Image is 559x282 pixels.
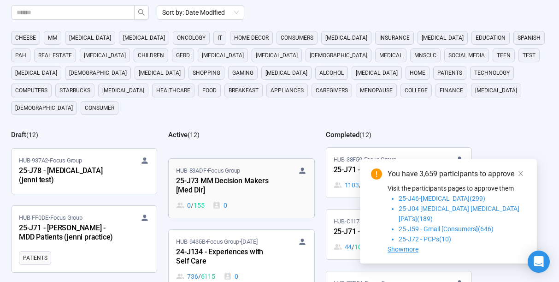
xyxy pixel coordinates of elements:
span: technology [474,68,510,78]
span: appliances [271,86,304,95]
span: [MEDICAL_DATA] [256,51,298,60]
span: Insurance [379,33,410,42]
span: 25-J46-[MEDICAL_DATA](299) [399,195,485,202]
div: 736 [176,271,215,282]
span: Food [202,86,217,95]
span: home [410,68,425,78]
span: MM [48,33,57,42]
span: menopause [360,86,393,95]
span: 25-J59 - Gmail [Consumers](646) [399,225,494,233]
span: [MEDICAL_DATA] [422,33,464,42]
span: college [405,86,428,95]
span: ( 12 ) [188,131,200,138]
span: [DEMOGRAPHIC_DATA] [15,103,73,113]
span: ( 12 ) [26,131,38,138]
span: [MEDICAL_DATA] [123,33,165,42]
span: 25-J04 [MEDICAL_DATA] [MEDICAL_DATA] [PAT's](189) [399,205,519,222]
span: healthcare [156,86,190,95]
span: / [191,200,194,210]
span: HUB-83ADF • Focus Group [176,166,240,175]
span: breakfast [229,86,259,95]
div: 25-J71 - [PERSON_NAME] - MDD Patients (jenni practice) [19,222,120,244]
h2: Completed [326,131,359,139]
span: / [352,242,354,252]
h2: Draft [11,131,26,139]
a: HUB-937A2•Focus Group25-J78 - [MEDICAL_DATA] (jenni test) [12,149,157,194]
span: Test [523,51,535,60]
span: finance [440,86,463,95]
span: computers [15,86,47,95]
span: [MEDICAL_DATA] [265,68,307,78]
span: [DEMOGRAPHIC_DATA] [69,68,127,78]
span: [DEMOGRAPHIC_DATA] [310,51,367,60]
span: 6115 [201,271,215,282]
span: consumer [85,103,114,113]
span: close [518,170,524,177]
div: 44 [334,242,369,252]
span: Sort by: Date Modified [162,6,239,19]
div: 25-J73 MM Decision Makers [Med Dir] [176,175,277,197]
span: exclamation-circle [371,168,382,180]
span: Showmore [388,246,418,253]
div: 0 [212,200,227,210]
span: GERD [176,51,190,60]
div: Open Intercom Messenger [528,251,550,273]
span: ( 12 ) [359,131,371,138]
span: HUB-38F59 • Focus Group [334,155,396,164]
span: Patients [437,68,462,78]
div: 25-J71 - MDD Patients [334,164,435,176]
div: 0 [224,271,238,282]
span: HUB-9435B • Focus Group • [176,237,257,246]
span: [MEDICAL_DATA] [84,51,126,60]
span: mnsclc [414,51,436,60]
span: Teen [497,51,511,60]
span: [MEDICAL_DATA] [325,33,367,42]
div: 25-J78 - [MEDICAL_DATA] (jenni test) [19,165,120,186]
span: HUB-C1178 • Focus Group [334,217,397,226]
span: consumers [281,33,313,42]
span: Spanish [518,33,541,42]
span: [MEDICAL_DATA] [475,86,517,95]
span: 1050 [354,242,369,252]
div: 24-J134 - Experiences with Self Care [176,246,277,268]
span: caregivers [316,86,348,95]
span: oncology [177,33,206,42]
span: shopping [193,68,220,78]
span: it [218,33,222,42]
a: HUB-C1178•Focus Group25-J71 - NPs_PAs44 / 10500 [326,210,471,259]
span: HUB-937A2 • Focus Group [19,156,82,165]
span: gaming [232,68,253,78]
span: HUB-FF0DE • Focus Group [19,213,82,222]
span: search [138,9,145,16]
button: search [134,5,149,20]
span: social media [448,51,485,60]
a: HUB-38F59•Focus Group25-J71 - MDD Patients1103 / 7100 [326,148,471,198]
span: / [359,180,362,190]
p: Visit the participants pages to approve them [388,183,526,193]
span: [MEDICAL_DATA] [15,68,57,78]
span: home decor [234,33,269,42]
span: 155 [194,200,204,210]
span: cheese [15,33,36,42]
span: children [138,51,164,60]
a: HUB-FF0DE•Focus Group25-J71 - [PERSON_NAME] - MDD Patients (jenni practice)Patients [12,206,157,272]
span: real estate [38,51,72,60]
div: 25-J71 - NPs_PAs [334,226,435,238]
div: 0 [176,200,204,210]
span: [MEDICAL_DATA] [202,51,244,60]
span: alcohol [319,68,344,78]
span: 25-J72 - PCPs(10) [399,235,451,243]
span: [MEDICAL_DATA] [102,86,144,95]
span: PAH [15,51,26,60]
span: [MEDICAL_DATA] [69,33,111,42]
div: You have 3,659 participants to approve [388,168,526,180]
span: starbucks [59,86,90,95]
span: / [198,271,201,282]
time: [DATE] [241,238,258,245]
span: [MEDICAL_DATA] [139,68,181,78]
h2: Active [168,131,188,139]
span: education [476,33,506,42]
span: medical [379,51,402,60]
a: HUB-83ADF•Focus Group25-J73 MM Decision Makers [Med Dir]0 / 1550 [169,159,314,218]
span: Patients [23,253,47,263]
